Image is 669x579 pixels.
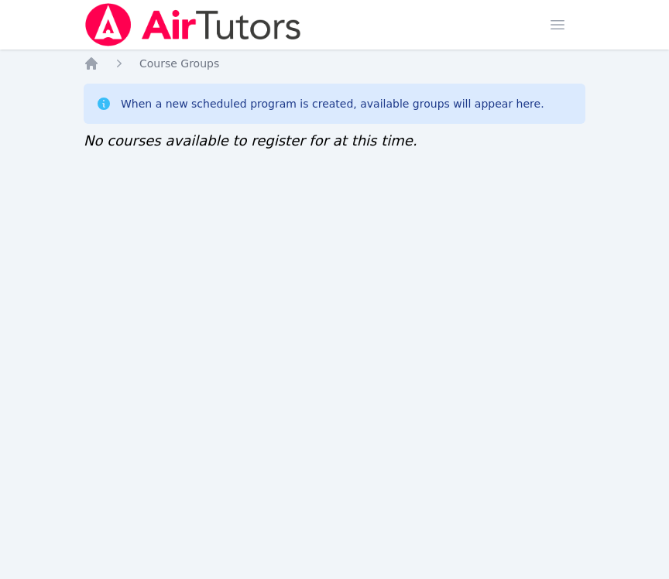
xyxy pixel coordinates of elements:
[121,96,544,111] div: When a new scheduled program is created, available groups will appear here.
[139,57,219,70] span: Course Groups
[84,56,585,71] nav: Breadcrumb
[84,132,417,149] span: No courses available to register for at this time.
[139,56,219,71] a: Course Groups
[84,3,303,46] img: Air Tutors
